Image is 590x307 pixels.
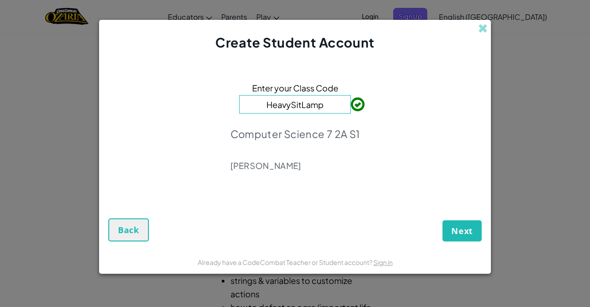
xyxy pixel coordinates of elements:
span: Next [451,225,473,236]
span: Create Student Account [215,34,374,50]
a: Sign in [373,258,393,266]
span: Back [118,224,139,235]
span: Enter your Class Code [252,81,338,95]
button: Back [108,218,149,241]
span: Already have a CodeCombat Teacher or Student account? [198,258,373,266]
p: [PERSON_NAME] [230,160,360,171]
p: Computer Science 7 2A S1 [230,127,360,140]
button: Next [442,220,482,241]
